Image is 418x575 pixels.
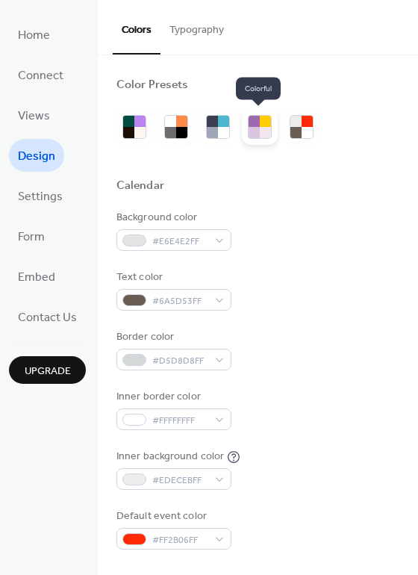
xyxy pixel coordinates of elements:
[9,300,86,333] a: Contact Us
[116,389,228,405] div: Inner border color
[152,293,208,309] span: #6A5D53FF
[9,99,59,131] a: Views
[18,105,50,128] span: Views
[152,473,208,488] span: #EDECEBFF
[116,78,188,93] div: Color Presets
[18,185,63,209] span: Settings
[116,178,164,194] div: Calendar
[152,413,208,429] span: #FFFFFFFF
[152,234,208,249] span: #E6E4E2FF
[152,532,208,548] span: #FF2B06FF
[116,270,228,285] div: Text color
[9,220,54,252] a: Form
[9,356,86,384] button: Upgrade
[18,226,45,249] span: Form
[25,364,71,379] span: Upgrade
[18,64,63,88] span: Connect
[116,210,228,226] div: Background color
[18,24,50,48] span: Home
[18,306,77,330] span: Contact Us
[116,449,224,464] div: Inner background color
[9,139,64,172] a: Design
[9,260,64,293] a: Embed
[18,145,55,169] span: Design
[9,179,72,212] a: Settings
[116,509,228,524] div: Default event color
[9,58,72,91] a: Connect
[116,329,228,345] div: Border color
[9,18,59,51] a: Home
[152,353,208,369] span: #D5D8D8FF
[18,266,55,290] span: Embed
[236,77,281,99] span: Colorful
